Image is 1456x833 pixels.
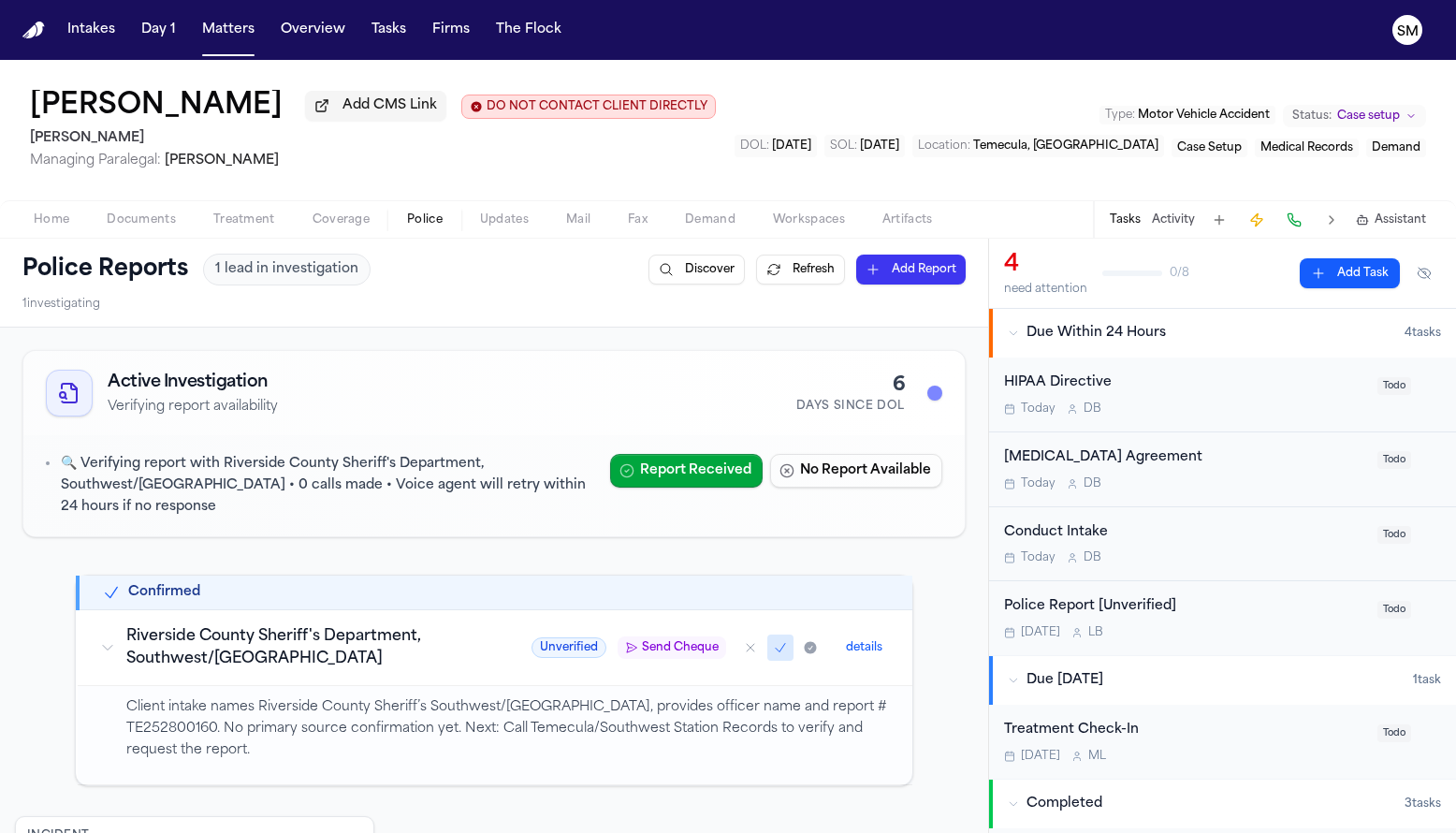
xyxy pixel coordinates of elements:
[1004,522,1366,544] div: Conduct Intake
[273,13,353,47] button: Overview
[918,140,970,152] span: Location :
[1405,326,1441,341] span: 4 task s
[648,255,745,285] button: Discover
[1026,671,1103,690] span: Due [DATE]
[989,705,1456,779] div: Open task: Treatment Check-In
[22,22,45,39] a: Home
[1026,795,1102,813] span: Completed
[1283,105,1426,127] button: Change status from Case setup
[838,636,890,659] button: details
[610,454,763,488] button: Report Received
[767,635,794,661] button: Mark as confirmed
[882,212,933,227] span: Artifacts
[824,135,905,157] button: Edit SOL: 2027-10-07
[756,255,845,285] button: Refresh
[195,13,262,47] button: Matters
[1405,796,1441,811] span: 3 task s
[1004,373,1366,394] div: HIPAA Directive
[1377,451,1411,469] span: Todo
[126,625,487,670] h3: Riverside County Sheriff's Department, Southwest/[GEOGRAPHIC_DATA]
[108,398,278,416] p: Verifying report availability
[22,255,188,285] h1: Police Reports
[1021,625,1060,640] span: [DATE]
[770,454,942,488] button: No Report Available
[989,581,1456,655] div: Open task: Police Report [Unverified]
[488,13,569,47] button: The Flock
[30,90,283,124] button: Edit matter name
[860,140,899,152] span: [DATE]
[618,636,726,659] button: Send Cheque
[1099,106,1275,124] button: Edit Type: Motor Vehicle Accident
[61,454,595,518] p: 🔍 Verifying report with Riverside County Sheriff's Department, Southwest/[GEOGRAPHIC_DATA] • 0 ca...
[1004,250,1087,280] div: 4
[989,309,1456,358] button: Due Within 24 Hours4tasks
[912,135,1164,157] button: Edit Location: Temecula, CA
[1356,212,1426,227] button: Assistant
[566,212,590,227] span: Mail
[1281,207,1307,233] button: Make a Call
[1110,212,1141,227] button: Tasks
[126,697,890,761] p: Client intake names Riverside County Sheriff’s Southwest/[GEOGRAPHIC_DATA], provides officer name...
[1021,749,1060,764] span: [DATE]
[796,373,905,399] div: 6
[1004,720,1366,741] div: Treatment Check-In
[1372,142,1420,153] span: Demand
[1377,601,1411,619] span: Todo
[1206,207,1232,233] button: Add Task
[461,95,716,119] button: Edit client contact restriction
[305,91,446,121] button: Add CMS Link
[215,260,358,279] span: 1 lead in investigation
[642,640,719,655] span: Send Cheque
[1366,139,1426,157] button: Edit service: Demand
[134,13,183,47] button: Day 1
[1021,550,1056,565] span: Today
[1152,212,1195,227] button: Activity
[628,212,648,227] span: Fax
[1177,142,1242,153] span: Case Setup
[1375,212,1426,227] span: Assistant
[735,135,817,157] button: Edit DOL: 2025-10-07
[989,432,1456,507] div: Open task: Retainer Agreement
[165,153,279,168] span: [PERSON_NAME]
[1084,550,1101,565] span: D B
[1105,110,1135,121] span: Type :
[1172,139,1247,157] button: Edit service: Case Setup
[313,212,370,227] span: Coverage
[856,255,966,285] button: Add Report
[772,140,811,152] span: [DATE]
[34,212,69,227] span: Home
[1300,258,1400,288] button: Add Task
[1088,625,1103,640] span: L B
[425,13,477,47] button: Firms
[342,96,437,115] span: Add CMS Link
[1255,139,1359,157] button: Edit service: Medical Records
[989,358,1456,432] div: Open task: HIPAA Directive
[30,153,161,168] span: Managing Paralegal:
[737,635,764,661] button: Mark as no report
[1084,402,1101,416] span: D B
[531,637,606,658] span: Unverified
[480,212,529,227] span: Updates
[407,212,443,227] span: Police
[989,780,1456,828] button: Completed3tasks
[60,13,123,47] a: Intakes
[1292,109,1332,124] span: Status:
[773,212,845,227] span: Workspaces
[1004,282,1087,297] div: need attention
[1377,724,1411,742] span: Todo
[1413,673,1441,688] span: 1 task
[30,127,716,150] h2: [PERSON_NAME]
[22,22,45,39] img: Finch Logo
[989,507,1456,582] div: Open task: Conduct Intake
[830,140,857,152] span: SOL :
[1170,266,1189,281] span: 0 / 8
[128,583,200,602] h2: Confirmed
[1021,476,1056,491] span: Today
[1004,447,1366,469] div: [MEDICAL_DATA] Agreement
[973,140,1158,152] span: Temecula, [GEOGRAPHIC_DATA]
[1260,142,1353,153] span: Medical Records
[685,212,735,227] span: Demand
